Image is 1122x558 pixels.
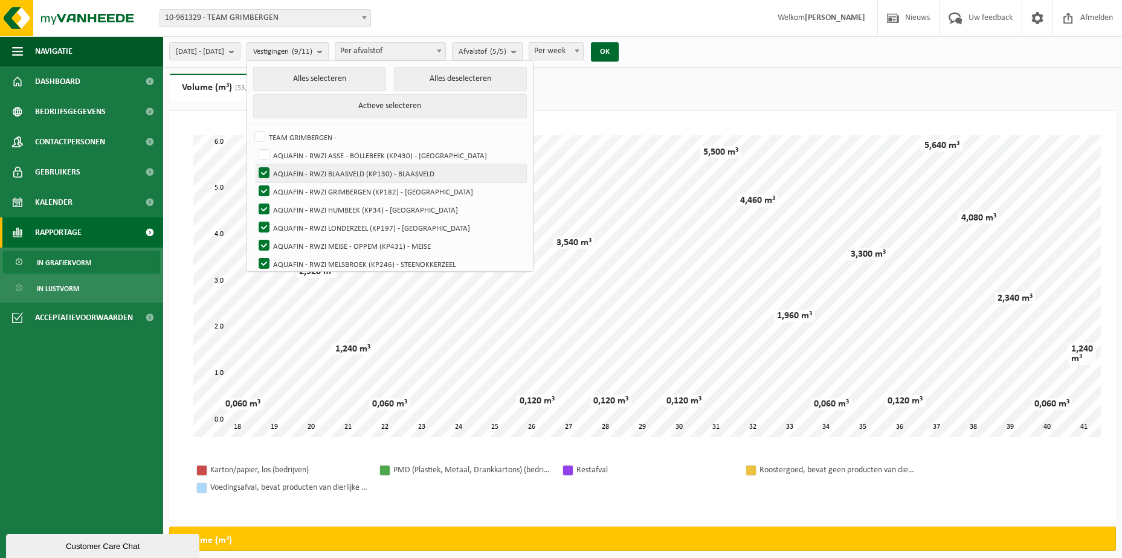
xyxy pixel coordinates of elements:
[805,13,865,22] strong: [PERSON_NAME]
[35,97,106,127] span: Bedrijfsgegevens
[1031,398,1072,410] div: 0,060 m³
[1068,343,1096,365] div: 1,240 m³
[232,85,270,92] span: (53,440 m³)
[490,48,506,56] count: (5/5)
[256,146,526,164] label: AQUAFIN - RWZI ASSE - BOLLEBEEK (KP430) - [GEOGRAPHIC_DATA]
[160,10,370,27] span: 10-961329 - TEAM GRIMBERGEN
[170,527,244,554] h2: Volume (m³)
[590,395,631,407] div: 0,120 m³
[459,43,506,61] span: Afvalstof
[848,248,889,260] div: 3,300 m³
[700,146,741,158] div: 5,500 m³
[3,277,160,300] a: In lijstvorm
[252,128,526,146] label: TEAM GRIMBERGEN -
[529,43,583,60] span: Per week
[37,251,91,274] span: In grafiekvorm
[35,217,82,248] span: Rapportage
[256,237,526,255] label: AQUAFIN - RWZI MEISE - OPPEM (KP431) - MEISE
[256,200,526,219] label: AQUAFIN - RWZI HUMBEEK (KP34) - [GEOGRAPHIC_DATA]
[958,212,999,224] div: 4,080 m³
[335,42,446,60] span: Per afvalstof
[393,463,550,478] div: PMD (Plastiek, Metaal, Drankkartons) (bedrijven)
[35,303,133,333] span: Acceptatievoorwaarden
[256,255,526,273] label: AQUAFIN - RWZI MELSBROEK (KP246) - STEENOKKERZEEL
[995,292,1036,304] div: 2,340 m³
[253,67,387,91] button: Alles selecteren
[256,182,526,200] label: AQUAFIN - RWZI GRIMBERGEN (KP182) - [GEOGRAPHIC_DATA]
[37,277,79,300] span: In lijstvorm
[369,398,410,410] div: 0,060 m³
[35,157,80,187] span: Gebruikers
[253,94,527,118] button: Actieve selecteren
[35,187,73,217] span: Kalender
[663,395,704,407] div: 0,120 m³
[591,42,619,62] button: OK
[210,480,367,495] div: Voedingsafval, bevat producten van dierlijke oorsprong, onverpakt, categorie 3
[35,127,105,157] span: Contactpersonen
[332,343,373,355] div: 1,240 m³
[517,395,558,407] div: 0,120 m³
[170,74,282,101] a: Volume (m³)
[774,310,815,322] div: 1,960 m³
[296,266,337,278] div: 2,920 m³
[256,164,526,182] label: AQUAFIN - RWZI BLAASVELD (KP130) - BLAASVELD
[253,43,312,61] span: Vestigingen
[35,36,73,66] span: Navigatie
[452,42,523,60] button: Afvalstof(5/5)
[553,237,595,249] div: 3,540 m³
[335,43,445,60] span: Per afvalstof
[160,9,371,27] span: 10-961329 - TEAM GRIMBERGEN
[222,398,263,410] div: 0,060 m³
[811,398,852,410] div: 0,060 m³
[35,66,80,97] span: Dashboard
[247,42,329,60] button: Vestigingen(9/11)
[759,463,917,478] div: Roostergoed, bevat geen producten van dierlijke oorsprong
[529,42,584,60] span: Per week
[3,251,160,274] a: In grafiekvorm
[737,194,778,207] div: 4,460 m³
[394,67,527,91] button: Alles deselecteren
[210,463,367,478] div: Karton/papier, los (bedrijven)
[292,48,312,56] count: (9/11)
[169,42,240,60] button: [DATE] - [DATE]
[176,43,224,61] span: [DATE] - [DATE]
[576,463,733,478] div: Restafval
[885,395,926,407] div: 0,120 m³
[6,531,202,558] iframe: chat widget
[256,219,526,237] label: AQUAFIN - RWZI LONDERZEEL (KP197) - [GEOGRAPHIC_DATA]
[921,139,962,152] div: 5,640 m³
